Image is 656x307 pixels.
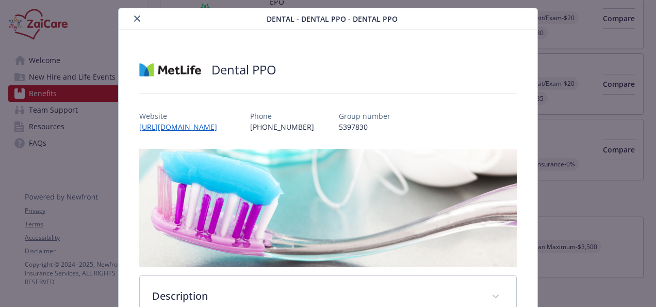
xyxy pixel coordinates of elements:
[139,122,225,132] a: [URL][DOMAIN_NAME]
[267,13,398,24] span: Dental - Dental PPO - Dental PPO
[250,111,314,121] p: Phone
[339,121,390,132] p: 5397830
[139,111,225,121] p: Website
[250,121,314,132] p: [PHONE_NUMBER]
[131,12,143,25] button: close
[339,111,390,121] p: Group number
[139,54,201,85] img: Metlife Inc
[152,288,479,304] p: Description
[211,61,276,79] h2: Dental PPO
[139,149,517,267] img: banner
